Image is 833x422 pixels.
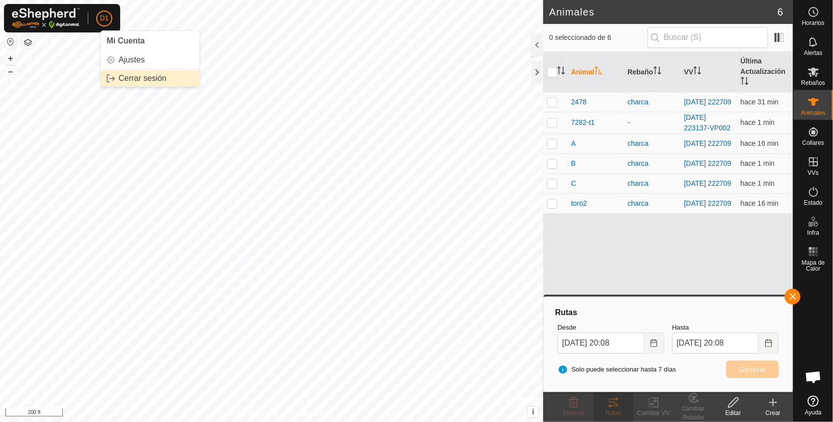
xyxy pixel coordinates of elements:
span: 6 [778,4,783,19]
p-sorticon: Activar para ordenar [741,78,749,86]
span: 13 oct 2025, 20:07 [741,118,775,126]
span: Horarios [802,20,825,26]
a: Ayuda [794,392,833,420]
span: B [571,158,576,169]
a: Contáctenos [290,409,323,418]
button: Generar [726,361,779,378]
img: Logo Gallagher [12,8,80,28]
span: Solo puede seleccionar hasta 7 días [558,365,676,375]
p-sorticon: Activar para ordenar [557,68,565,76]
button: i [528,407,539,418]
span: 13 oct 2025, 19:52 [741,199,779,207]
button: Choose Date [759,333,779,354]
span: 13 oct 2025, 19:37 [741,98,779,106]
button: Restablecer Mapa [4,36,16,48]
span: Generar [739,366,766,374]
div: Cambiar Rebaño [673,404,713,422]
th: Última Actualización [737,52,793,92]
span: VVs [808,170,819,176]
a: [DATE] 223137-VP002 [684,113,731,132]
th: VV [680,52,737,92]
a: [DATE] 222709 [684,179,732,187]
div: charca [627,198,676,209]
span: toro2 [571,198,587,209]
span: C [571,178,576,189]
p-sorticon: Activar para ordenar [595,68,603,76]
span: Cerrar sesión [119,74,167,82]
span: 7282-t1 [571,117,595,128]
a: Ajustes [101,52,200,68]
button: – [4,65,16,77]
span: 0 seleccionado de 6 [549,32,647,43]
a: Cerrar sesión [101,70,200,86]
div: Rutas [554,307,783,319]
span: Collares [802,140,824,146]
div: Crear [753,409,793,418]
span: Mapa de Calor [796,260,831,272]
span: Alertas [804,50,823,56]
label: Desde [558,323,664,333]
p-sorticon: Activar para ordenar [653,68,661,76]
span: Eliminar [563,410,584,417]
span: A [571,138,576,149]
a: [DATE] 222709 [684,159,732,167]
span: Estado [804,200,823,206]
span: Ayuda [805,410,822,416]
span: i [532,408,534,416]
a: [DATE] 222709 [684,199,732,207]
div: - [627,117,676,128]
span: Rebaños [801,80,825,86]
input: Buscar (S) [647,27,768,48]
div: Rutas [594,409,633,418]
span: Ajustes [119,56,145,64]
span: 13 oct 2025, 19:52 [741,139,779,147]
div: Cambiar VV [633,409,673,418]
span: Mi Cuenta [107,36,145,45]
span: D1 [100,13,109,23]
a: [DATE] 222709 [684,139,732,147]
label: Hasta [672,323,779,333]
div: charca [627,138,676,149]
span: 13 oct 2025, 20:07 [741,179,775,187]
span: Infra [807,230,819,236]
div: Chat abierto [799,362,829,392]
div: charca [627,97,676,107]
button: Capas del Mapa [22,36,34,48]
h2: Animales [549,6,778,18]
a: Política de Privacidad [220,409,277,418]
p-sorticon: Activar para ordenar [693,68,701,76]
th: Rebaño [624,52,680,92]
button: + [4,52,16,64]
th: Animal [567,52,624,92]
span: 13 oct 2025, 20:07 [741,159,775,167]
span: Animales [801,110,826,116]
a: [DATE] 222709 [684,98,732,106]
div: charca [627,178,676,189]
button: Choose Date [644,333,664,354]
div: charca [627,158,676,169]
div: Editar [713,409,753,418]
span: 2478 [571,97,587,107]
